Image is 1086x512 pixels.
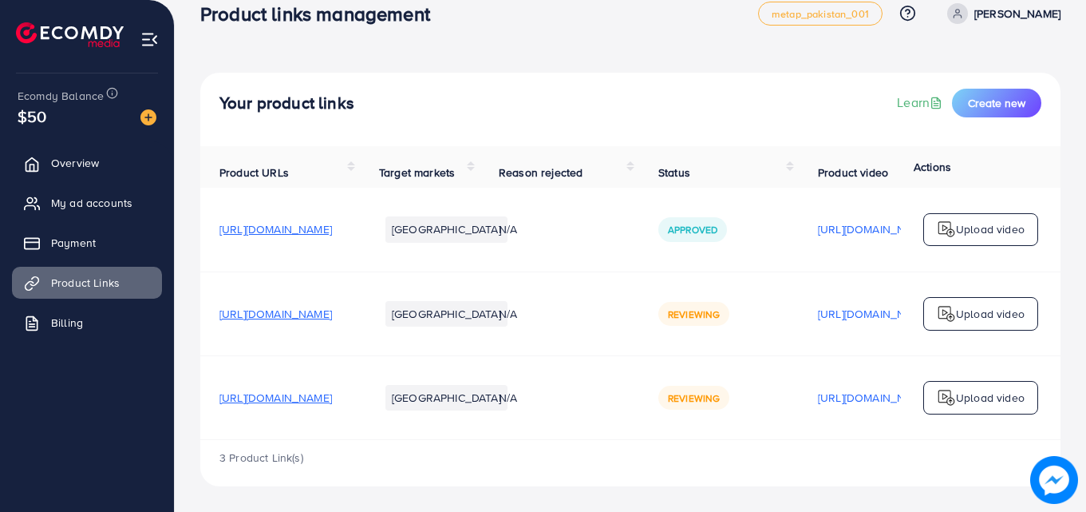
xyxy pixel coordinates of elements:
a: metap_pakistan_001 [758,2,883,26]
a: Learn [897,93,946,112]
h3: Product links management [200,2,443,26]
span: $50 [18,105,46,128]
span: Product URLs [219,165,289,181]
button: Create new [952,89,1041,117]
a: Product Links [12,267,162,299]
h4: Your product links [219,93,354,113]
img: image [1030,456,1078,504]
img: menu [140,30,159,49]
img: logo [16,22,124,47]
span: N/A [499,306,517,322]
span: Product Links [51,275,120,291]
span: metap_pakistan_001 [772,9,869,19]
span: Target markets [379,165,455,181]
a: Overview [12,147,162,179]
li: [GEOGRAPHIC_DATA] [385,385,507,411]
p: Upload video [956,388,1025,407]
span: Reason rejected [499,165,582,181]
li: [GEOGRAPHIC_DATA] [385,216,507,242]
span: 3 Product Link(s) [219,450,303,466]
span: N/A [499,390,517,406]
li: [GEOGRAPHIC_DATA] [385,301,507,327]
a: Billing [12,307,162,339]
span: Overview [51,155,99,171]
span: Reviewing [668,308,720,321]
img: logo [937,220,956,239]
p: [PERSON_NAME] [974,4,1060,23]
p: Upload video [956,220,1025,239]
a: My ad accounts [12,187,162,219]
span: Reviewing [668,391,720,405]
span: Billing [51,315,83,331]
span: Status [658,165,690,181]
span: My ad accounts [51,195,132,211]
span: Payment [51,235,96,251]
a: Payment [12,227,162,259]
span: Create new [968,95,1025,111]
span: [URL][DOMAIN_NAME] [219,221,332,237]
img: logo [937,388,956,407]
p: [URL][DOMAIN_NAME] [818,304,930,323]
span: Product video [818,165,888,181]
p: [URL][DOMAIN_NAME] [818,220,930,239]
span: [URL][DOMAIN_NAME] [219,390,332,406]
p: [URL][DOMAIN_NAME] [818,388,930,407]
p: Upload video [956,304,1025,323]
span: Approved [668,223,717,236]
a: [PERSON_NAME] [941,3,1060,24]
span: Ecomdy Balance [18,88,104,104]
img: image [140,109,156,125]
img: logo [937,304,956,323]
span: Actions [914,159,951,175]
span: [URL][DOMAIN_NAME] [219,306,332,322]
span: N/A [499,221,517,237]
